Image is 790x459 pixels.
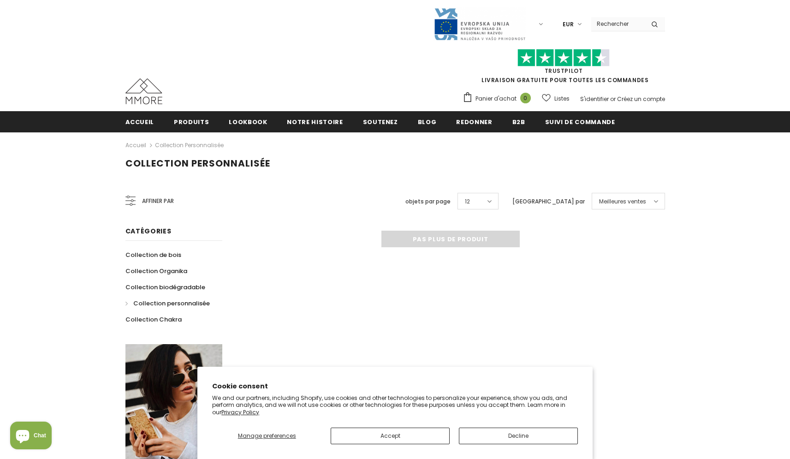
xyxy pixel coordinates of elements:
[563,20,574,29] span: EUR
[287,118,343,126] span: Notre histoire
[465,197,470,206] span: 12
[434,20,526,28] a: Javni Razpis
[142,196,174,206] span: Affiner par
[463,53,665,84] span: LIVRAISON GRATUITE POUR TOUTES LES COMMANDES
[599,197,646,206] span: Meilleures ventes
[125,295,210,311] a: Collection personnalisée
[125,140,146,151] a: Accueil
[229,111,267,132] a: Lookbook
[125,78,162,104] img: Cas MMORE
[475,94,517,103] span: Panier d'achat
[459,428,578,444] button: Decline
[434,7,526,41] img: Javni Razpis
[456,118,492,126] span: Redonner
[212,382,578,391] h2: Cookie consent
[542,90,570,107] a: Listes
[125,118,154,126] span: Accueil
[610,95,616,103] span: or
[155,141,224,149] a: Collection personnalisée
[545,118,615,126] span: Suivi de commande
[125,283,205,292] span: Collection biodégradable
[545,111,615,132] a: Suivi de commande
[512,197,585,206] label: [GEOGRAPHIC_DATA] par
[287,111,343,132] a: Notre histoire
[405,197,451,206] label: objets par page
[125,315,182,324] span: Collection Chakra
[512,118,525,126] span: B2B
[418,118,437,126] span: Blog
[125,250,181,259] span: Collection de bois
[174,118,209,126] span: Produits
[125,157,270,170] span: Collection personnalisée
[125,247,181,263] a: Collection de bois
[363,118,398,126] span: soutenez
[174,111,209,132] a: Produits
[238,432,296,440] span: Manage preferences
[125,263,187,279] a: Collection Organika
[591,17,644,30] input: Search Site
[133,299,210,308] span: Collection personnalisée
[125,111,154,132] a: Accueil
[212,394,578,416] p: We and our partners, including Shopify, use cookies and other technologies to personalize your ex...
[125,267,187,275] span: Collection Organika
[212,428,321,444] button: Manage preferences
[125,279,205,295] a: Collection biodégradable
[125,311,182,328] a: Collection Chakra
[520,93,531,103] span: 0
[463,92,535,106] a: Panier d'achat 0
[418,111,437,132] a: Blog
[517,49,610,67] img: Faites confiance aux étoiles pilotes
[7,422,54,452] inbox-online-store-chat: Shopify online store chat
[554,94,570,103] span: Listes
[580,95,609,103] a: S'identifier
[545,67,583,75] a: TrustPilot
[456,111,492,132] a: Redonner
[221,408,259,416] a: Privacy Policy
[125,227,172,236] span: Catégories
[512,111,525,132] a: B2B
[331,428,450,444] button: Accept
[363,111,398,132] a: soutenez
[617,95,665,103] a: Créez un compte
[229,118,267,126] span: Lookbook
